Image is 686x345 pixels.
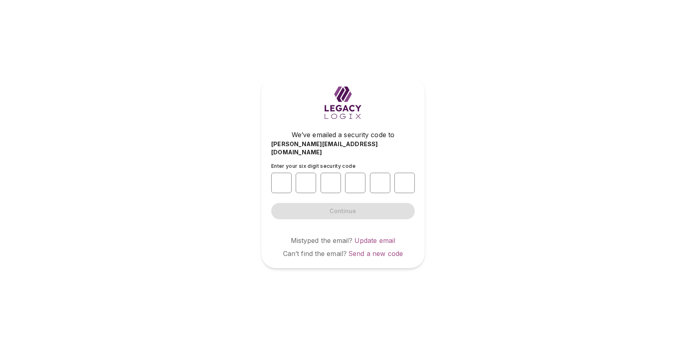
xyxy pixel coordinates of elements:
[283,249,347,258] span: Can’t find the email?
[292,130,394,140] span: We’ve emailed a security code to
[291,236,353,245] span: Mistyped the email?
[271,163,356,169] span: Enter your six digit security code
[354,236,396,245] a: Update email
[271,140,415,156] span: [PERSON_NAME][EMAIL_ADDRESS][DOMAIN_NAME]
[348,249,403,258] a: Send a new code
